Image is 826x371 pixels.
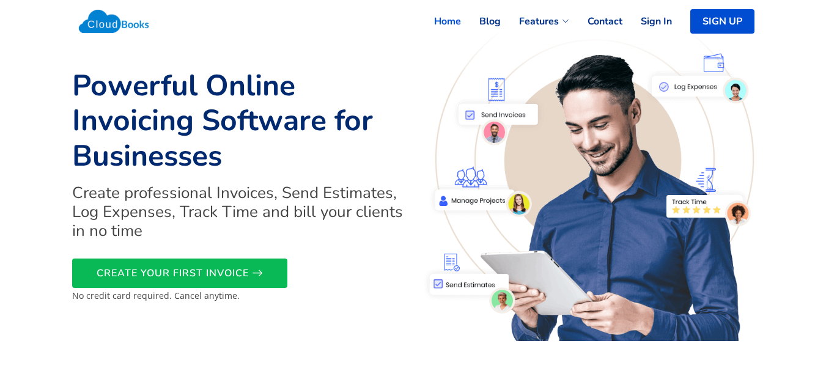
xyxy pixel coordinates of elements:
a: Contact [569,8,622,35]
a: SIGN UP [690,9,754,34]
a: Features [501,8,569,35]
a: Sign In [622,8,672,35]
small: No credit card required. Cancel anytime. [72,290,240,301]
h2: Create professional Invoices, Send Estimates, Log Expenses, Track Time and bill your clients in n... [72,183,406,241]
a: Blog [461,8,501,35]
a: CREATE YOUR FIRST INVOICE [72,259,287,288]
img: Cloudbooks Logo [72,3,156,40]
a: Home [416,8,461,35]
h1: Powerful Online Invoicing Software for Businesses [72,68,406,174]
span: Features [519,14,559,29]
